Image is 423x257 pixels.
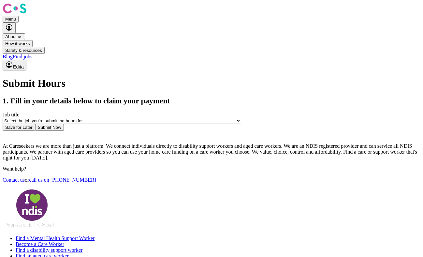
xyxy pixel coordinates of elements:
a: Become a Care Worker [16,241,64,247]
a: Find jobs [13,54,32,59]
p: At Careseekers we are more than just a platform. We connect individuals directly to disability su... [3,143,420,161]
a: Contact us [3,177,25,183]
button: About us [3,33,25,40]
a: Find a Mental Health Support Worker [16,235,95,241]
label: Job title [3,112,19,117]
a: call us on [PHONE_NUMBER] [29,177,96,183]
p: Want help? [3,166,420,172]
button: Submit your job report [35,124,64,131]
button: Save your job report [3,124,35,131]
button: My Account [3,60,26,70]
a: Careseekers logo [3,10,27,15]
button: My Account [3,23,16,33]
img: Registered NDIS provider [3,188,61,229]
button: How it works [3,40,33,47]
a: Blog [3,54,13,59]
button: Menu [3,16,19,23]
span: Edita [13,64,24,69]
button: Safety & resources [3,47,45,54]
a: Find a disability support worker [16,247,82,253]
p: or [3,177,420,183]
h1: Submit Hours [3,77,420,89]
h2: 1. Fill in your details below to claim your payment [3,97,420,105]
a: Careseekers home page [3,132,82,138]
img: Careseekers logo [3,3,27,14]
